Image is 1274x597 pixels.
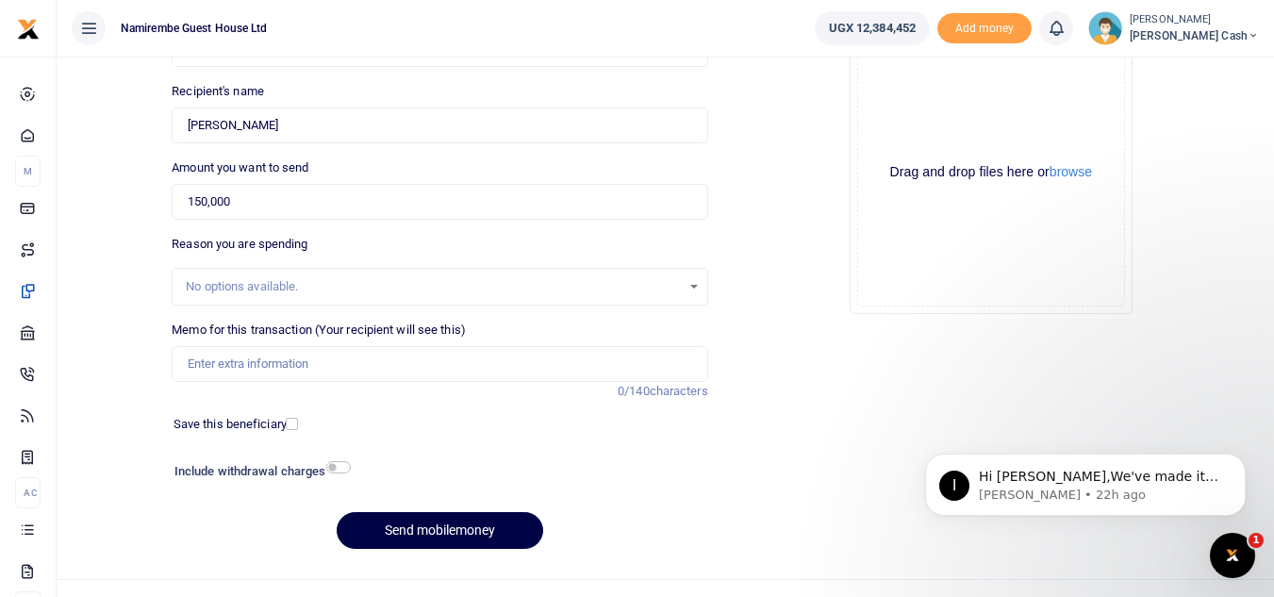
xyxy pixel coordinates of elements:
div: No options available. [186,277,680,296]
span: Add money [937,13,1032,44]
li: M [15,156,41,187]
div: Drag and drop files here or [858,163,1124,181]
img: logo-small [17,18,40,41]
a: UGX 12,384,452 [815,11,930,45]
div: File Uploader [850,31,1133,314]
li: Wallet ballance [807,11,937,45]
label: Reason you are spending [172,235,307,254]
label: Recipient's name [172,82,264,101]
span: characters [650,384,708,398]
a: logo-small logo-large logo-large [17,21,40,35]
li: Toup your wallet [937,13,1032,44]
small: [PERSON_NAME] [1130,12,1259,28]
h6: Include withdrawal charges [174,464,342,479]
span: [PERSON_NAME] Cash [1130,27,1259,44]
span: 1 [1249,533,1264,548]
img: profile-user [1088,11,1122,45]
input: UGX [172,184,707,220]
input: Enter extra information [172,346,707,382]
button: Send mobilemoney [337,512,543,549]
input: Loading name... [172,108,707,143]
span: 0/140 [618,384,650,398]
span: Namirembe Guest House Ltd [113,20,275,37]
iframe: Intercom live chat [1210,533,1255,578]
a: Add money [937,20,1032,34]
li: Ac [15,477,41,508]
iframe: Intercom notifications message [897,414,1274,546]
button: browse [1050,165,1092,178]
span: UGX 12,384,452 [829,19,916,38]
label: Save this beneficiary [174,415,287,434]
label: Amount you want to send [172,158,308,177]
label: Memo for this transaction (Your recipient will see this) [172,321,466,340]
a: profile-user [PERSON_NAME] [PERSON_NAME] Cash [1088,11,1259,45]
